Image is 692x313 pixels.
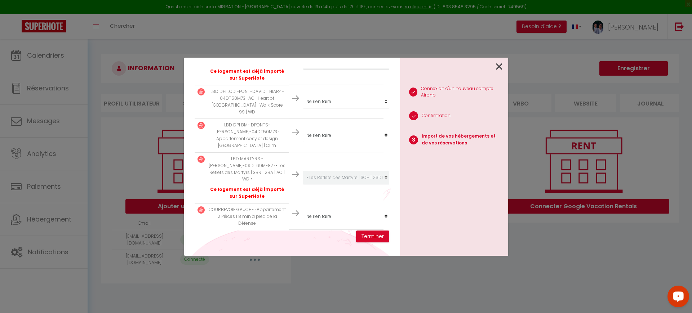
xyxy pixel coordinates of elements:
[422,112,451,119] p: Confirmation
[208,88,286,115] p: LBD DP1 LCD -PONT-DAVID THIAR4-04DT50M73 · AC | Heart of [GEOGRAPHIC_DATA] | Walk Score 99 | WD
[356,231,389,243] button: Terminer
[208,122,286,149] p: LBD DP1 BM- DPONTS-[PERSON_NAME]-04DT50M73 · Appartement cosy et design [GEOGRAPHIC_DATA] | Clim
[422,133,502,147] p: Import de vos hébergements et de vos réservations
[208,68,286,82] p: Ce logement est déjà importé sur SuperHote
[208,206,286,227] p: COURBEVOIE GAUCHE · Appartement 2 Pièces I 8 min à pied de la Défense
[409,135,418,144] span: 3
[662,283,692,313] iframe: LiveChat chat widget
[421,85,502,99] p: Connexion d'un nouveau compte Airbnb
[208,186,286,200] p: Ce logement est déjà importé sur SuperHote
[208,156,286,183] p: LBD MARTYRS -[PERSON_NAME]-09DT69M-87 · • Les Reflets des Martyrs | 3BR | 2BA | AC | WD •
